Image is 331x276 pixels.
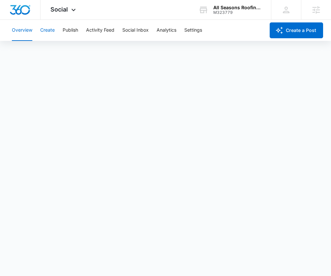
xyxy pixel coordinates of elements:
[270,22,323,38] button: Create a Post
[40,20,55,41] button: Create
[213,10,261,15] div: account id
[63,20,78,41] button: Publish
[213,5,261,10] div: account name
[122,20,149,41] button: Social Inbox
[157,20,176,41] button: Analytics
[86,20,114,41] button: Activity Feed
[50,6,68,13] span: Social
[184,20,202,41] button: Settings
[12,20,32,41] button: Overview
